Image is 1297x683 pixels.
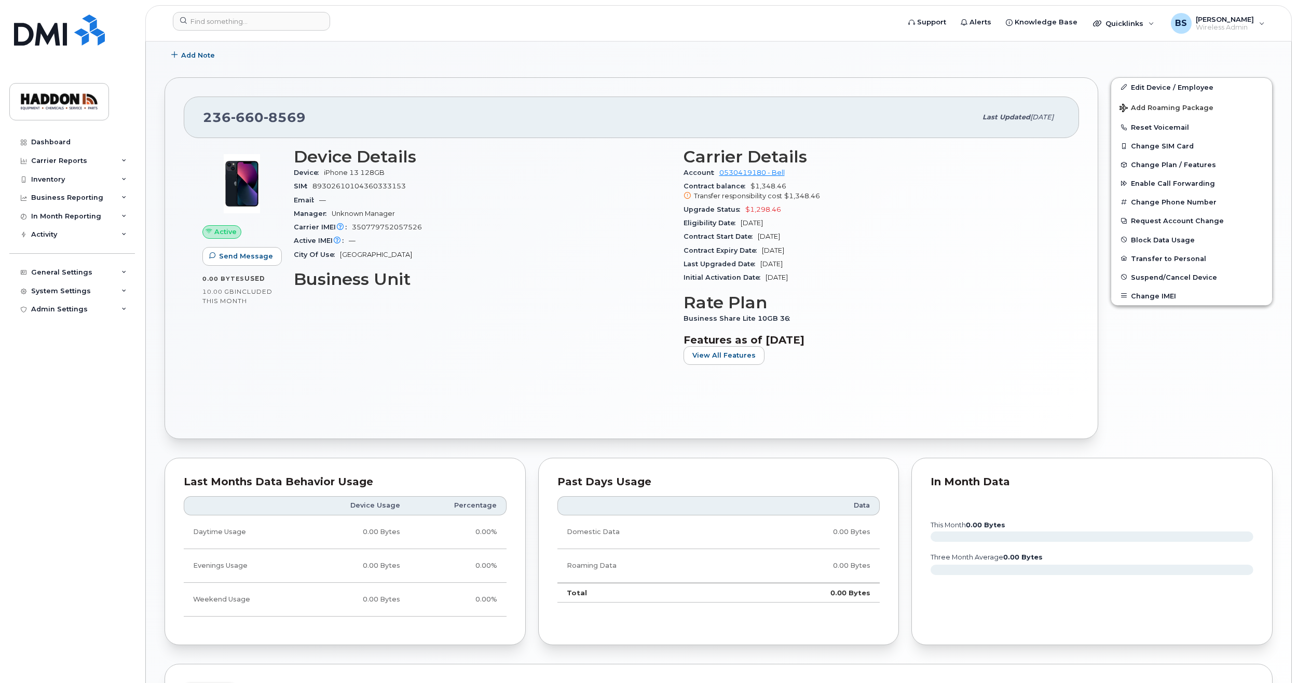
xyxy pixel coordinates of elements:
h3: Business Unit [294,270,671,289]
td: 0.00% [409,549,506,583]
span: Active [214,227,237,237]
span: Send Message [219,251,273,261]
h3: Device Details [294,147,671,166]
button: Change Phone Number [1111,193,1272,211]
span: Eligibility Date [684,219,741,227]
a: Alerts [953,12,999,33]
span: Knowledge Base [1015,17,1077,28]
tspan: 0.00 Bytes [1003,553,1043,561]
h3: Rate Plan [684,293,1061,312]
span: $1,348.46 [684,182,1061,201]
button: Transfer to Personal [1111,249,1272,268]
button: Suspend/Cancel Device [1111,268,1272,286]
span: Business Share Lite 10GB 36 [684,315,795,322]
td: 0.00 Bytes [734,515,880,549]
button: Send Message [202,247,282,266]
span: Add Note [181,50,215,60]
span: Wireless Admin [1196,23,1254,32]
span: Contract balance [684,182,750,190]
td: 0.00 Bytes [734,549,880,583]
a: 0530419180 - Bell [719,169,785,176]
span: Manager [294,210,332,217]
span: Contract Expiry Date [684,247,762,254]
div: In Month Data [931,477,1253,487]
text: three month average [930,553,1043,561]
tr: Friday from 6:00pm to Monday 8:00am [184,583,507,617]
button: Change Plan / Features [1111,155,1272,174]
button: Block Data Usage [1111,230,1272,249]
span: 10.00 GB [202,288,235,295]
tr: Weekdays from 6:00pm to 8:00am [184,549,507,583]
button: Change SIM Card [1111,136,1272,155]
tspan: 0.00 Bytes [966,521,1005,529]
span: 236 [203,110,306,125]
td: 0.00 Bytes [303,583,410,617]
span: [DATE] [766,274,788,281]
span: Quicklinks [1105,19,1143,28]
div: Brooke Szoo [1164,13,1272,34]
td: Evenings Usage [184,549,303,583]
button: Add Roaming Package [1111,97,1272,118]
span: [DATE] [760,260,783,268]
td: 0.00% [409,583,506,617]
span: Active IMEI [294,237,349,244]
th: Device Usage [303,496,410,515]
span: 350779752057526 [352,223,422,231]
span: Email [294,196,319,204]
span: Transfer responsibility cost [694,192,782,200]
span: — [319,196,326,204]
th: Data [734,496,880,515]
a: Edit Device / Employee [1111,78,1272,97]
td: Total [557,583,735,603]
img: image20231002-3703462-1ig824h.jpeg [211,153,273,215]
td: 0.00 Bytes [303,549,410,583]
div: Past Days Usage [557,477,880,487]
span: [DATE] [762,247,784,254]
span: Support [917,17,946,28]
span: $1,348.46 [784,192,820,200]
button: Change IMEI [1111,286,1272,305]
td: Domestic Data [557,515,735,549]
a: Knowledge Base [999,12,1085,33]
span: City Of Use [294,251,340,258]
span: View All Features [692,350,756,360]
th: Percentage [409,496,506,515]
span: [DATE] [1030,113,1054,121]
input: Find something... [173,12,330,31]
button: Add Note [165,46,224,65]
td: Weekend Usage [184,583,303,617]
span: SIM [294,182,312,190]
span: Alerts [970,17,991,28]
span: included this month [202,288,272,305]
span: used [244,275,265,282]
button: Enable Call Forwarding [1111,174,1272,193]
span: Initial Activation Date [684,274,766,281]
span: BS [1175,17,1187,30]
span: Suspend/Cancel Device [1131,273,1217,281]
span: Carrier IMEI [294,223,352,231]
td: 0.00% [409,515,506,549]
span: Last Upgraded Date [684,260,760,268]
a: Support [901,12,953,33]
div: Last Months Data Behavior Usage [184,477,507,487]
div: Quicklinks [1086,13,1162,34]
span: 0.00 Bytes [202,275,244,282]
span: Device [294,169,324,176]
td: 0.00 Bytes [303,515,410,549]
span: Account [684,169,719,176]
h3: Carrier Details [684,147,1061,166]
span: Add Roaming Package [1119,104,1213,114]
h3: Features as of [DATE] [684,334,1061,346]
span: [DATE] [758,233,780,240]
button: Request Account Change [1111,211,1272,230]
td: Daytime Usage [184,515,303,549]
span: [DATE] [741,219,763,227]
span: Last updated [982,113,1030,121]
button: View All Features [684,346,764,365]
span: Contract Start Date [684,233,758,240]
span: 8569 [264,110,306,125]
span: 89302610104360333153 [312,182,406,190]
td: 0.00 Bytes [734,583,880,603]
span: Change Plan / Features [1131,161,1216,169]
span: Enable Call Forwarding [1131,180,1215,187]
